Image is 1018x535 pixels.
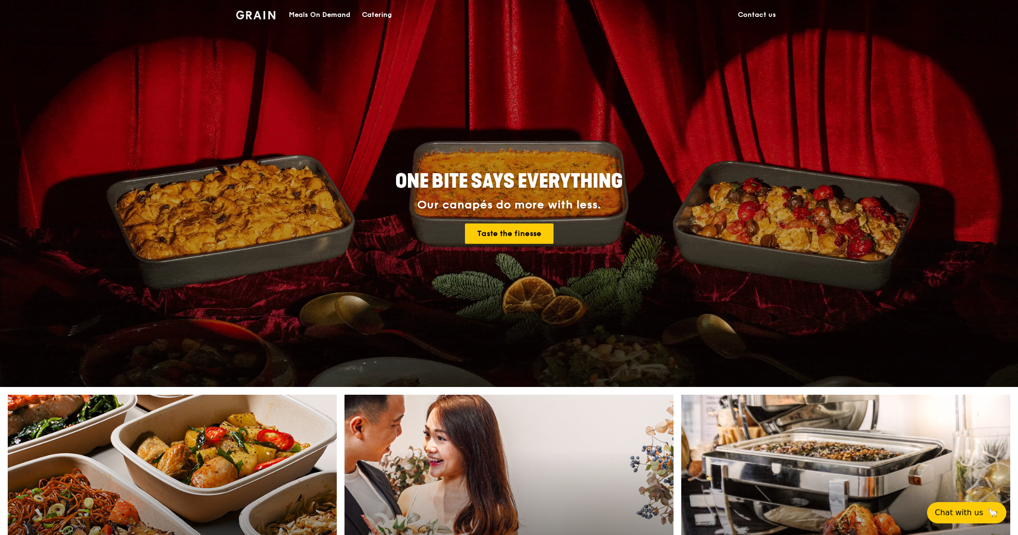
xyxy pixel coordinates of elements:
[395,170,623,193] span: ONE BITE SAYS EVERYTHING
[289,0,350,30] div: Meals On Demand
[356,0,398,30] a: Catering
[927,502,1006,523] button: Chat with us🦙
[335,198,683,212] div: Our canapés do more with less.
[465,223,554,244] a: Taste the finesse
[987,507,999,519] span: 🦙
[236,11,275,19] img: Grain
[362,0,392,30] div: Catering
[935,507,983,519] span: Chat with us
[732,0,782,30] a: Contact us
